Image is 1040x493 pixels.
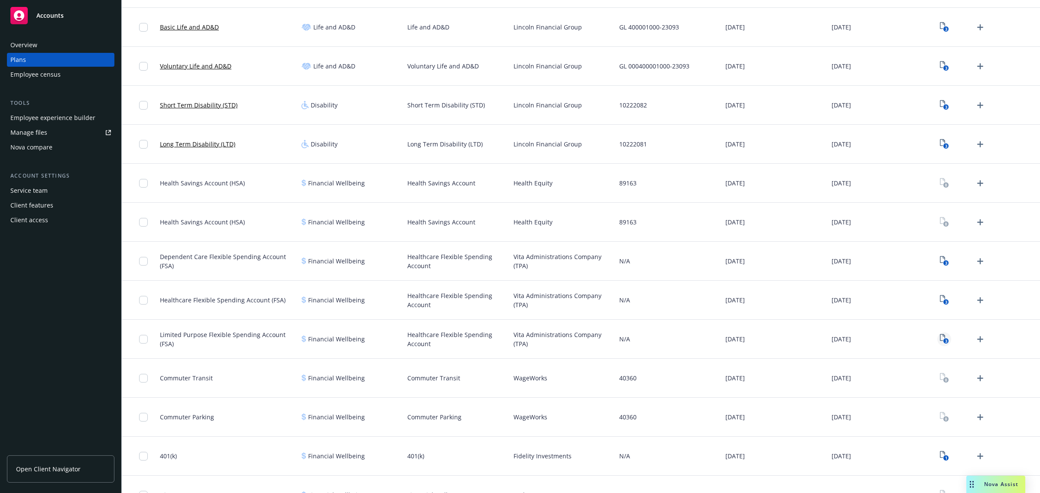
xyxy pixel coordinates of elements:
[139,62,148,71] input: Toggle Row Selected
[973,59,987,73] a: Upload Plan Documents
[832,451,851,461] span: [DATE]
[619,23,679,32] span: GL 400001000-23093
[937,332,951,346] a: View Plan Documents
[139,23,148,32] input: Toggle Row Selected
[7,99,114,107] div: Tools
[160,101,237,110] a: Short Term Disability (STD)
[7,198,114,212] a: Client features
[311,139,338,149] span: Disability
[619,62,689,71] span: GL 000400001000-23093
[7,111,114,125] a: Employee experience builder
[513,23,582,32] span: Lincoln Financial Group
[832,256,851,266] span: [DATE]
[308,412,365,422] span: Financial Wellbeing
[725,412,745,422] span: [DATE]
[160,62,231,71] a: Voluntary Life and AD&D
[139,257,148,266] input: Toggle Row Selected
[937,137,951,151] a: View Plan Documents
[945,299,947,305] text: 3
[407,139,483,149] span: Long Term Disability (LTD)
[725,139,745,149] span: [DATE]
[725,178,745,188] span: [DATE]
[937,449,951,463] a: View Plan Documents
[619,256,630,266] span: N/A
[937,254,951,268] a: View Plan Documents
[160,23,219,32] a: Basic Life and AD&D
[10,198,53,212] div: Client features
[973,332,987,346] a: Upload Plan Documents
[407,412,461,422] span: Commuter Parking
[407,101,485,110] span: Short Term Disability (STD)
[308,217,365,227] span: Financial Wellbeing
[513,139,582,149] span: Lincoln Financial Group
[725,217,745,227] span: [DATE]
[973,176,987,190] a: Upload Plan Documents
[7,213,114,227] a: Client access
[973,215,987,229] a: Upload Plan Documents
[725,373,745,383] span: [DATE]
[160,139,235,149] a: Long Term Disability (LTD)
[937,215,951,229] a: View Plan Documents
[619,101,647,110] span: 10222082
[832,334,851,344] span: [DATE]
[513,252,613,270] span: Vita Administrations Company (TPA)
[407,373,460,383] span: Commuter Transit
[725,62,745,71] span: [DATE]
[973,20,987,34] a: Upload Plan Documents
[619,451,630,461] span: N/A
[937,20,951,34] a: View Plan Documents
[937,98,951,112] a: View Plan Documents
[945,455,947,461] text: 1
[308,451,365,461] span: Financial Wellbeing
[160,217,245,227] span: Health Savings Account (HSA)
[513,101,582,110] span: Lincoln Financial Group
[619,178,637,188] span: 89163
[407,451,424,461] span: 401(k)
[832,217,851,227] span: [DATE]
[139,296,148,305] input: Toggle Row Selected
[973,137,987,151] a: Upload Plan Documents
[832,139,851,149] span: [DATE]
[7,172,114,180] div: Account settings
[513,178,552,188] span: Health Equity
[619,217,637,227] span: 89163
[513,373,547,383] span: WageWorks
[308,178,365,188] span: Financial Wellbeing
[139,218,148,227] input: Toggle Row Selected
[513,62,582,71] span: Lincoln Financial Group
[139,374,148,383] input: Toggle Row Selected
[7,53,114,67] a: Plans
[7,68,114,81] a: Employee census
[937,293,951,307] a: View Plan Documents
[945,104,947,110] text: 3
[832,23,851,32] span: [DATE]
[308,256,365,266] span: Financial Wellbeing
[725,256,745,266] span: [DATE]
[407,330,507,348] span: Healthcare Flexible Spending Account
[619,412,637,422] span: 40360
[966,476,1025,493] button: Nova Assist
[832,412,851,422] span: [DATE]
[513,330,613,348] span: Vita Administrations Company (TPA)
[407,178,475,188] span: Health Savings Account
[973,293,987,307] a: Upload Plan Documents
[725,295,745,305] span: [DATE]
[407,217,475,227] span: Health Savings Account
[407,23,449,32] span: Life and AD&D
[945,65,947,71] text: 3
[10,126,47,139] div: Manage files
[973,371,987,385] a: Upload Plan Documents
[973,449,987,463] a: Upload Plan Documents
[160,451,177,461] span: 401(k)
[966,476,977,493] div: Drag to move
[725,451,745,461] span: [DATE]
[945,260,947,266] text: 3
[725,334,745,344] span: [DATE]
[832,62,851,71] span: [DATE]
[160,373,213,383] span: Commuter Transit
[945,26,947,32] text: 3
[832,101,851,110] span: [DATE]
[160,330,294,348] span: Limited Purpose Flexible Spending Account (FSA)
[725,23,745,32] span: [DATE]
[832,178,851,188] span: [DATE]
